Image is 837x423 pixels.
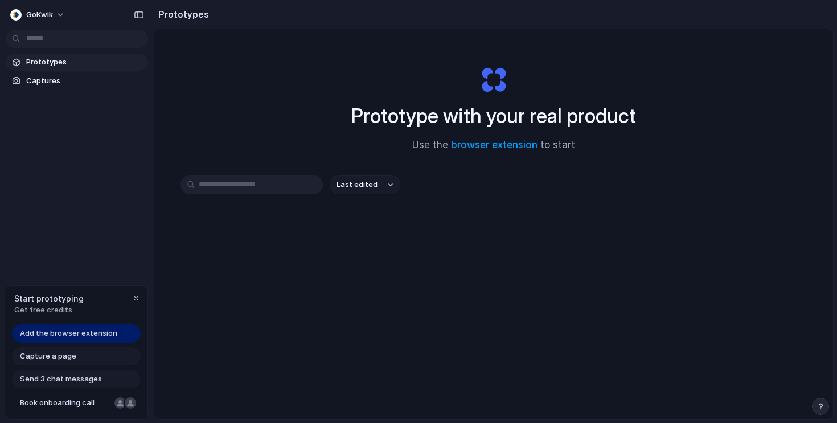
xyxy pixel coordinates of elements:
span: Use the to start [412,138,575,153]
a: Prototypes [6,54,148,71]
span: Start prototyping [14,292,84,304]
span: Add the browser extension [20,328,117,339]
h1: Prototype with your real product [351,101,636,131]
button: GoKwik [6,6,71,24]
a: Book onboarding call [12,394,141,412]
span: Capture a page [20,351,76,362]
span: Get free credits [14,304,84,316]
span: GoKwik [26,9,53,21]
a: browser extension [451,139,538,151]
a: Add the browser extension [12,324,141,343]
span: Last edited [337,179,378,190]
span: Prototypes [26,56,143,68]
a: Captures [6,72,148,90]
button: Last edited [330,175,400,194]
span: Send 3 chat messages [20,373,102,385]
div: Christian Iacullo [124,396,137,410]
div: Nicole Kubica [113,396,127,410]
span: Book onboarding call [20,397,110,409]
span: Captures [26,75,143,87]
h2: Prototypes [154,7,209,21]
